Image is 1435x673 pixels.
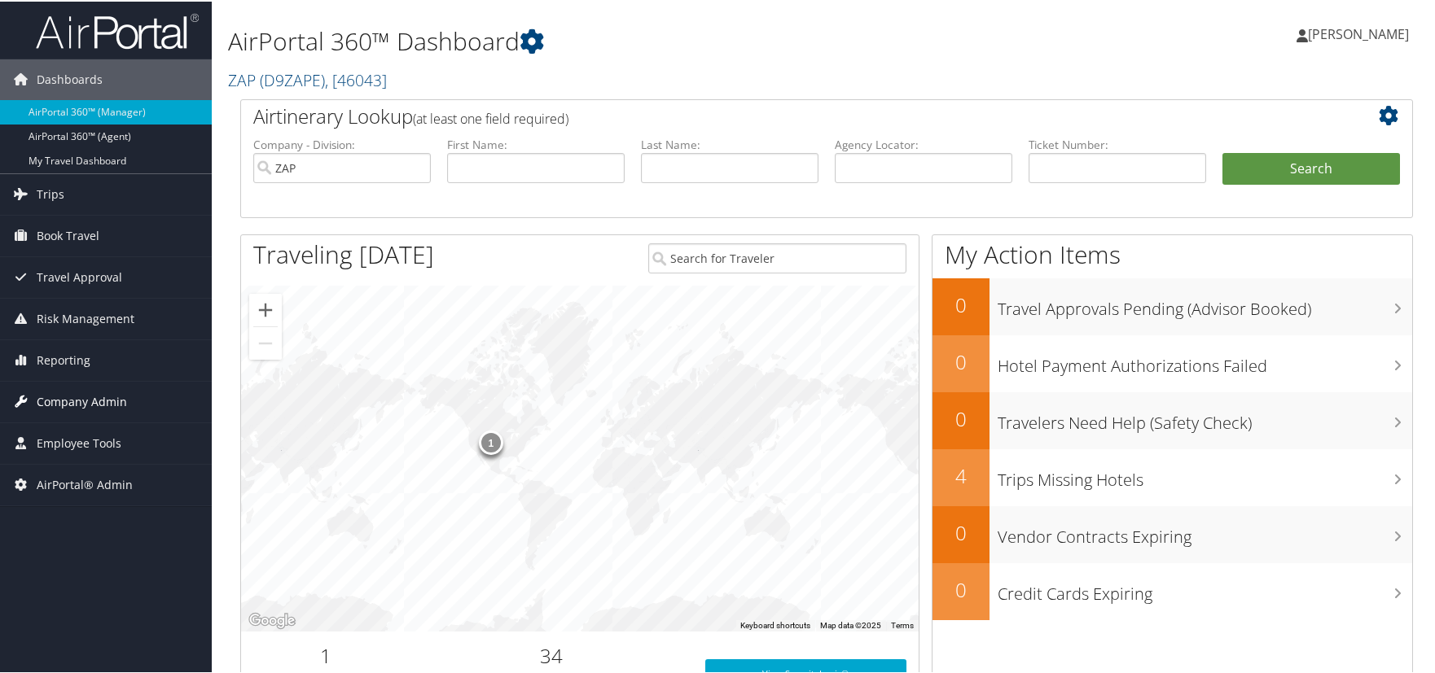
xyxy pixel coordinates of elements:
[1297,8,1425,57] a: [PERSON_NAME]
[648,242,906,272] input: Search for Traveler
[37,422,121,462] span: Employee Tools
[933,277,1412,334] a: 0Travel Approvals Pending (Advisor Booked)
[998,573,1412,604] h3: Credit Cards Expiring
[37,339,90,379] span: Reporting
[1308,24,1409,42] span: [PERSON_NAME]
[228,23,1026,57] h1: AirPortal 360™ Dashboard
[37,214,99,255] span: Book Travel
[447,135,625,151] label: First Name:
[820,619,881,628] span: Map data ©2025
[998,345,1412,376] h3: Hotel Payment Authorizations Failed
[1029,135,1206,151] label: Ticket Number:
[933,562,1412,618] a: 0Credit Cards Expiring
[1222,151,1400,184] button: Search
[891,619,914,628] a: Terms (opens in new tab)
[933,575,990,602] h2: 0
[37,463,133,504] span: AirPortal® Admin
[933,518,990,545] h2: 0
[260,68,325,90] span: ( D9ZAPE )
[245,609,299,630] a: Open this area in Google Maps (opens a new window)
[641,135,818,151] label: Last Name:
[933,290,990,317] h2: 0
[933,334,1412,391] a: 0Hotel Payment Authorizations Failed
[423,640,681,668] h2: 34
[933,347,990,374] h2: 0
[933,461,990,488] h2: 4
[998,516,1412,547] h3: Vendor Contracts Expiring
[933,236,1412,270] h1: My Action Items
[998,402,1412,433] h3: Travelers Need Help (Safety Check)
[249,292,282,325] button: Zoom in
[933,404,990,431] h2: 0
[740,618,810,630] button: Keyboard shortcuts
[37,297,134,338] span: Risk Management
[249,326,282,358] button: Zoom out
[253,135,431,151] label: Company - Division:
[325,68,387,90] span: , [ 46043 ]
[933,505,1412,562] a: 0Vendor Contracts Expiring
[933,448,1412,505] a: 4Trips Missing Hotels
[36,11,199,49] img: airportal-logo.png
[253,640,398,668] h2: 1
[37,173,64,213] span: Trips
[998,288,1412,319] h3: Travel Approvals Pending (Advisor Booked)
[835,135,1012,151] label: Agency Locator:
[37,58,103,98] span: Dashboards
[413,108,568,126] span: (at least one field required)
[37,380,127,421] span: Company Admin
[245,609,299,630] img: Google
[479,429,503,453] div: 1
[253,101,1302,129] h2: Airtinerary Lookup
[253,236,434,270] h1: Traveling [DATE]
[998,459,1412,490] h3: Trips Missing Hotels
[37,256,122,296] span: Travel Approval
[228,68,387,90] a: ZAP
[933,391,1412,448] a: 0Travelers Need Help (Safety Check)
